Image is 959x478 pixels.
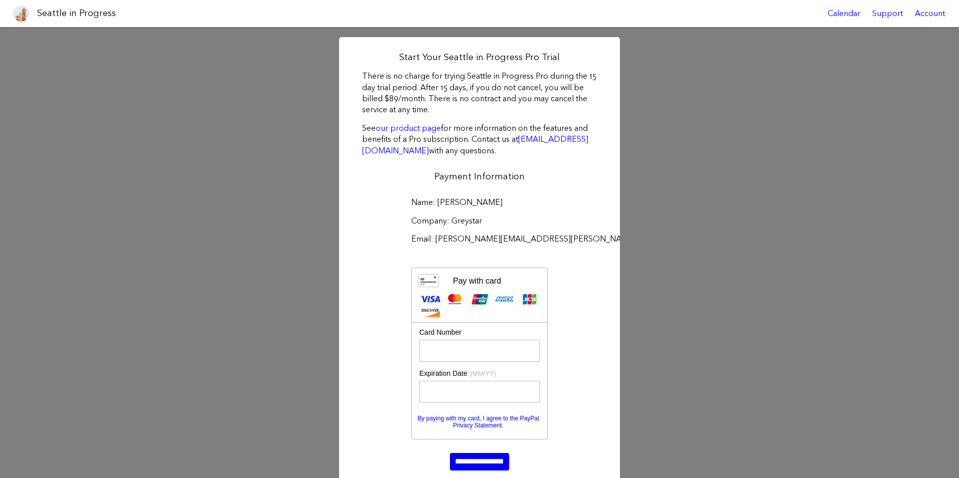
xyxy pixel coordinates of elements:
h2: Start Your Seattle in Progress Pro Trial [362,51,597,64]
img: favicon-96x96.png [13,6,29,22]
h1: Seattle in Progress [37,7,116,20]
iframe: Secure Credit Card Frame - Credit Card Number [424,340,535,361]
label: Company: Greystar [411,215,548,226]
iframe: Secure Credit Card Frame - Expiration Date [424,381,535,402]
label: Email: [PERSON_NAME][EMAIL_ADDRESS][PERSON_NAME][DOMAIN_NAME] [411,233,548,245]
div: Card Number [419,328,540,338]
span: (MM/YY) [470,370,496,377]
a: our product page [376,123,441,133]
p: See for more information on the features and benefits of a Pro subscription. Contact us at with a... [362,123,597,156]
h2: Payment Information [362,170,597,183]
label: Name: [PERSON_NAME] [411,197,548,208]
div: Expiration Date [419,369,540,379]
div: Pay with card [453,276,501,286]
a: By paying with my card, I agree to the PayPal Privacy Statement. [417,415,539,429]
a: [EMAIL_ADDRESS][DOMAIN_NAME] [362,134,588,155]
p: There is no charge for trying Seattle in Progress Pro during the 15 day trial period. After 15 da... [362,71,597,116]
